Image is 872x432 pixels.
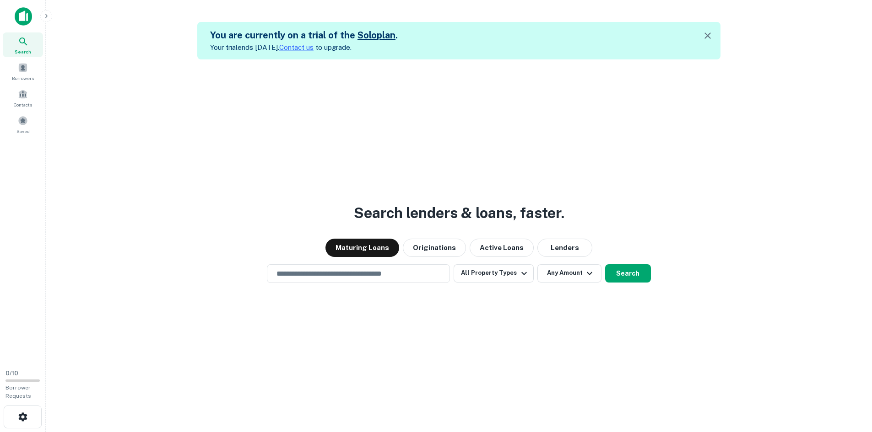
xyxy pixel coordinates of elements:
a: Borrowers [3,59,43,84]
button: Search [605,264,651,283]
span: Search [15,48,31,55]
span: 0 / 10 [5,370,18,377]
button: Active Loans [470,239,534,257]
p: Your trial ends [DATE]. to upgrade. [210,42,398,53]
button: Lenders [537,239,592,257]
iframe: Chat Widget [826,359,872,403]
button: Any Amount [537,264,601,283]
a: Contact us [279,43,314,51]
span: Borrower Requests [5,384,31,399]
span: Contacts [14,101,32,108]
span: Saved [16,128,30,135]
a: Search [3,32,43,57]
button: Maturing Loans [325,239,399,257]
a: Soloplan [357,30,395,41]
button: Originations [403,239,466,257]
a: Contacts [3,85,43,110]
button: All Property Types [454,264,533,283]
span: Borrowers [12,75,34,82]
h5: You are currently on a trial of the . [210,28,398,42]
a: Saved [3,112,43,137]
h3: Search lenders & loans, faster. [354,202,564,224]
img: capitalize-icon.png [15,7,32,26]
